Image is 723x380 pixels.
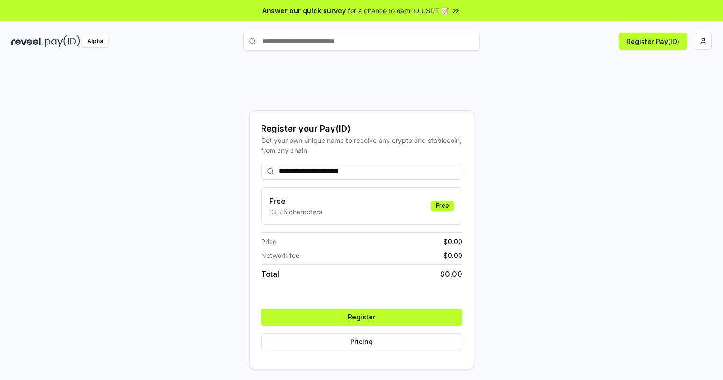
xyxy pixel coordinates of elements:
[261,122,462,135] div: Register your Pay(ID)
[261,250,299,260] span: Network fee
[431,201,454,211] div: Free
[261,268,279,280] span: Total
[11,35,43,47] img: reveel_dark
[443,250,462,260] span: $ 0.00
[261,237,277,247] span: Price
[261,135,462,155] div: Get your own unique name to receive any crypto and stablecoin, from any chain
[348,6,449,16] span: for a chance to earn 10 USDT 📝
[45,35,80,47] img: pay_id
[269,195,322,207] h3: Free
[269,207,322,217] p: 13-25 characters
[82,35,108,47] div: Alpha
[261,333,462,350] button: Pricing
[261,309,462,326] button: Register
[440,268,462,280] span: $ 0.00
[262,6,346,16] span: Answer our quick survey
[619,33,687,50] button: Register Pay(ID)
[443,237,462,247] span: $ 0.00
